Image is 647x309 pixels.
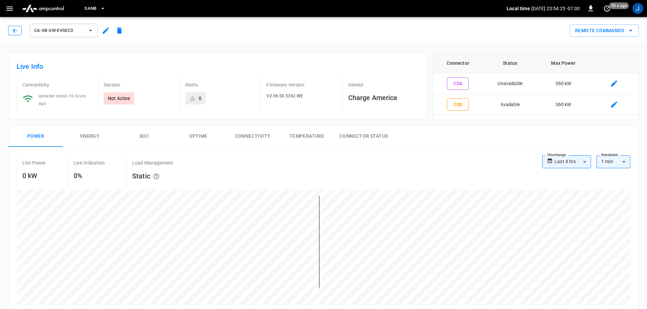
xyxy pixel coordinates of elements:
p: Not Active [108,95,130,102]
button: Remote Commands [570,24,639,37]
p: Live Utilization [74,159,105,166]
div: Last 4 hrs [554,155,591,168]
div: 0 [199,95,201,102]
h6: Live Info [17,61,418,72]
div: remote commands options [570,24,639,37]
button: C3A [447,77,469,90]
h6: 0 kW [22,170,46,181]
span: updated about 16 hours ago [39,94,86,106]
span: ca-sb-sw-evseC3 [34,27,84,35]
button: C3B [447,98,469,111]
button: SanB [82,2,108,15]
th: Status [483,53,537,73]
button: Power [8,125,63,147]
th: Max Power [537,53,590,73]
span: SanB [84,5,97,13]
button: The system is using AmpEdge-configured limits for static load managment. Depending on your config... [150,170,162,183]
p: Connectivity [22,81,93,88]
p: Vendor [348,81,418,88]
p: [DATE] 23:54:25 -07:00 [531,5,580,12]
label: Resolution [601,152,618,158]
p: Live Power [22,159,46,166]
h6: 0% [74,170,105,181]
div: 1 min [596,155,630,168]
div: profile-icon [632,3,643,14]
button: Energy [63,125,117,147]
p: Session [104,81,174,88]
button: Uptime [171,125,226,147]
button: Connector Status [334,125,393,147]
button: Temperature [280,125,334,147]
p: Local time [507,5,530,12]
span: V2.09.00.5362.WE [267,94,303,98]
button: Connectivity [226,125,280,147]
button: ca-sb-sw-evseC3 [30,24,98,37]
h6: Static [132,170,173,183]
td: 360 kW [537,73,590,94]
button: SOC [117,125,171,147]
h6: Charge America [348,92,418,103]
button: set refresh interval [602,3,612,14]
label: Time Range [547,152,566,158]
p: Alerts [185,81,255,88]
td: Unavailable [483,73,537,94]
th: Connector [433,53,483,73]
p: Firmware Version [267,81,337,88]
table: connector table [433,53,639,115]
p: Load Management [132,159,173,166]
span: 20 s ago [609,2,629,9]
td: 360 kW [537,94,590,115]
td: Available [483,94,537,115]
img: ampcontrol.io logo [19,2,67,15]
